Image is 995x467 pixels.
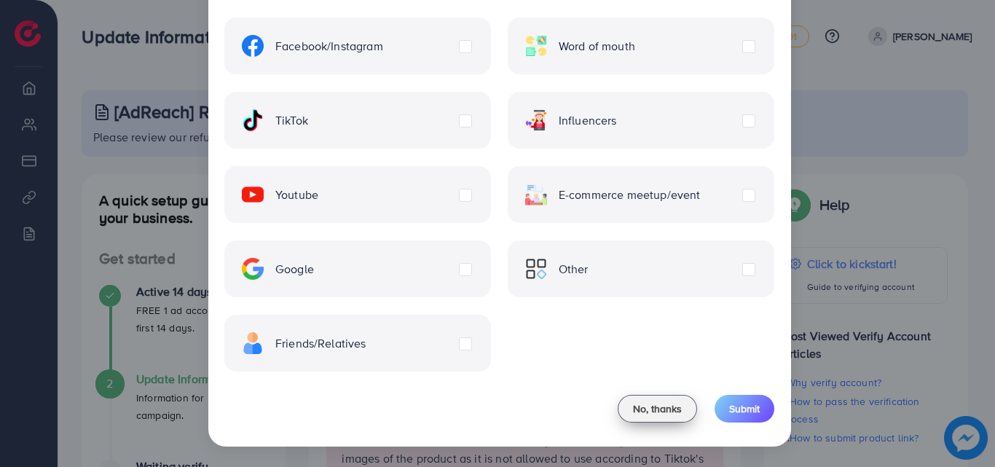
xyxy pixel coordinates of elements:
img: ic-word-of-mouth.a439123d.svg [525,35,547,57]
span: TikTok [275,112,308,129]
img: ic-tiktok.4b20a09a.svg [242,109,264,131]
span: Influencers [559,112,617,129]
button: Submit [715,395,774,423]
span: Other [559,261,589,278]
img: ic-freind.8e9a9d08.svg [242,332,264,354]
img: ic-facebook.134605ef.svg [242,35,264,57]
span: Friends/Relatives [275,335,366,352]
span: Word of mouth [559,38,635,55]
img: ic-google.5bdd9b68.svg [242,258,264,280]
img: ic-other.99c3e012.svg [525,258,547,280]
span: Submit [729,401,760,416]
img: ic-ecommerce.d1fa3848.svg [525,184,547,205]
img: ic-youtube.715a0ca2.svg [242,184,264,205]
span: No, thanks [633,401,682,416]
span: Google [275,261,314,278]
span: Youtube [275,187,318,203]
span: E-commerce meetup/event [559,187,701,203]
span: Facebook/Instagram [275,38,383,55]
button: No, thanks [618,395,697,423]
img: ic-influencers.a620ad43.svg [525,109,547,131]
